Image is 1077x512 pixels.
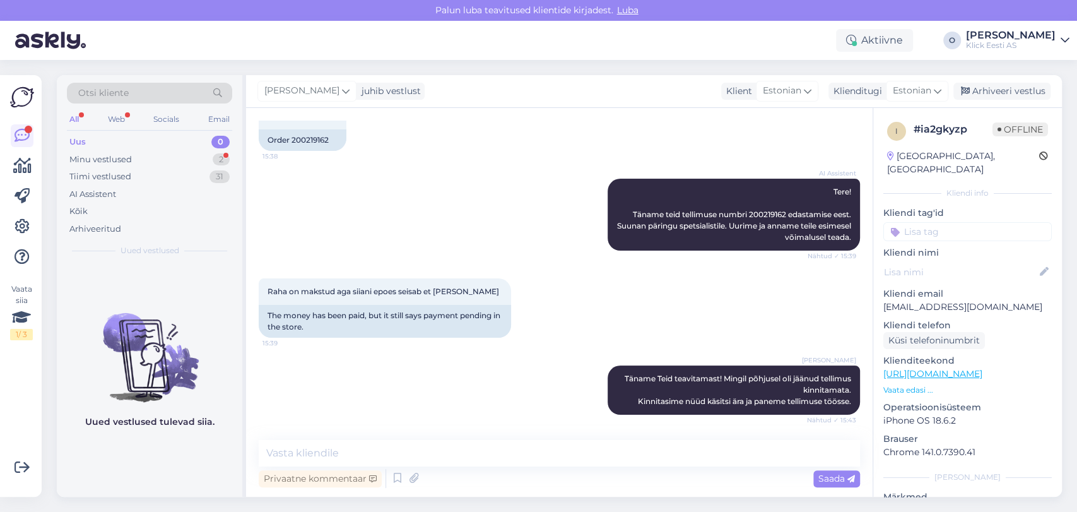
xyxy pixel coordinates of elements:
[69,188,116,201] div: AI Assistent
[883,368,982,379] a: [URL][DOMAIN_NAME]
[69,170,131,183] div: Tiimi vestlused
[213,153,230,166] div: 2
[264,84,339,98] span: [PERSON_NAME]
[836,29,913,52] div: Aktiivne
[808,251,856,261] span: Nähtud ✓ 15:39
[883,472,1052,483] div: [PERSON_NAME]
[914,122,992,137] div: # ia2gkyzp
[883,354,1052,367] p: Klienditeekond
[151,111,182,128] div: Socials
[69,136,86,148] div: Uus
[10,329,33,340] div: 1 / 3
[883,432,1052,446] p: Brauser
[883,384,1052,396] p: Vaata edasi ...
[613,4,642,16] span: Luba
[69,223,121,235] div: Arhiveeritud
[262,338,310,348] span: 15:39
[966,40,1056,51] div: Klick Eesti AS
[259,305,511,338] div: The money has been paid, but it still says payment pending in the store.
[883,401,1052,414] p: Operatsioonisüsteem
[966,30,1069,51] a: [PERSON_NAME]Klick Eesti AS
[895,126,898,136] span: i
[883,332,985,349] div: Küsi telefoninumbrit
[818,473,855,484] span: Saada
[209,170,230,183] div: 31
[887,150,1039,176] div: [GEOGRAPHIC_DATA], [GEOGRAPHIC_DATA]
[356,85,421,98] div: juhib vestlust
[105,111,127,128] div: Web
[259,129,346,151] div: Order 200219162
[721,85,752,98] div: Klient
[259,470,382,487] div: Privaatne kommentaar
[69,153,132,166] div: Minu vestlused
[262,152,310,161] span: 15:38
[883,414,1052,427] p: iPhone OS 18.6.2
[809,169,856,178] span: AI Assistent
[802,355,856,365] span: [PERSON_NAME]
[10,283,33,340] div: Vaata siia
[883,491,1052,504] p: Märkmed
[78,86,129,100] span: Otsi kliente
[211,136,230,148] div: 0
[617,187,853,242] span: Tere! Täname teid tellimuse numbri 200219162 edastamise eest. Suunan päringu spetsialistile. Uuri...
[67,111,81,128] div: All
[884,265,1037,279] input: Lisa nimi
[992,122,1048,136] span: Offline
[807,415,856,425] span: Nähtud ✓ 15:43
[625,374,853,406] span: Täname Teid teavitamast! Mingil põhjusel oli jäänud tellimus kinnitamata. Kinnitasime nüüd käsits...
[966,30,1056,40] div: [PERSON_NAME]
[883,246,1052,259] p: Kliendi nimi
[883,287,1052,301] p: Kliendi email
[893,84,931,98] span: Estonian
[57,290,242,404] img: No chats
[763,84,801,98] span: Estonian
[10,85,34,109] img: Askly Logo
[85,415,215,429] p: Uued vestlused tulevad siia.
[121,245,179,256] span: Uued vestlused
[206,111,232,128] div: Email
[953,83,1051,100] div: Arhiveeri vestlus
[883,319,1052,332] p: Kliendi telefon
[943,32,961,49] div: O
[883,301,1052,314] p: [EMAIL_ADDRESS][DOMAIN_NAME]
[883,222,1052,241] input: Lisa tag
[828,85,882,98] div: Klienditugi
[883,206,1052,220] p: Kliendi tag'id
[69,205,88,218] div: Kõik
[883,446,1052,459] p: Chrome 141.0.7390.41
[883,188,1052,199] div: Kliendi info
[268,287,499,296] span: Raha on makstud aga siiani epoes seisab et [PERSON_NAME]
